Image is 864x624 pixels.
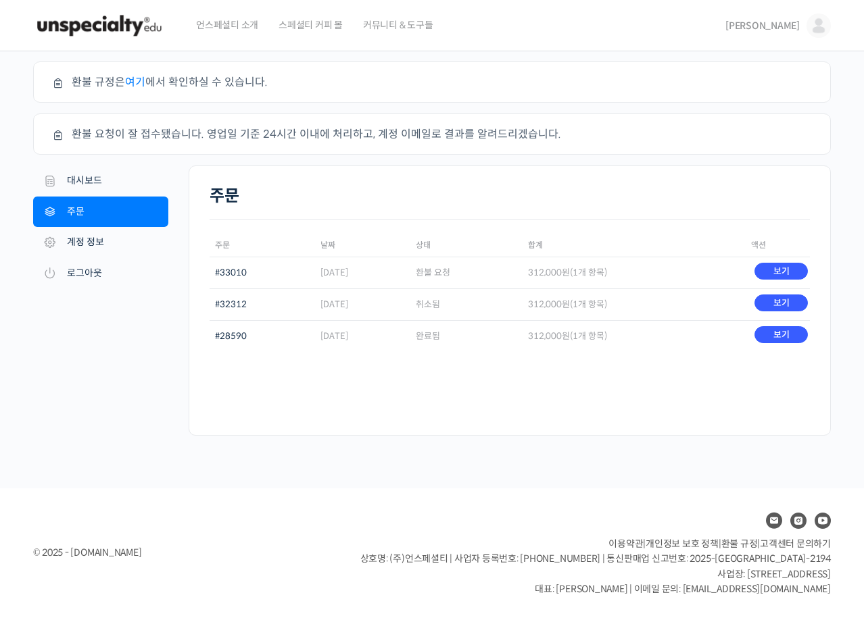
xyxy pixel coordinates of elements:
[215,267,247,278] a: #33010
[215,298,247,310] a: #32312
[125,75,145,89] a: 여기
[751,240,766,250] span: 액션
[320,330,348,342] time: [DATE]
[608,538,643,550] a: 이용약관
[33,197,168,228] a: 주문
[320,240,335,250] span: 날짜
[528,330,570,342] span: 312,000
[528,298,570,310] span: 312,000
[72,125,809,143] li: 환불 요청이 잘 접수됐습니다. 영업일 기준 24시간 이내에 처리하고, 계정 이메일로 결과를 알려드리겠습니다.
[725,20,800,32] span: [PERSON_NAME]
[33,258,168,289] a: 로그아웃
[33,227,168,258] a: 계정 정보
[215,240,230,250] span: 주문
[646,538,719,550] a: 개인정보 보호 정책
[72,73,809,91] li: 환불 규정은 에서 확인하실 수 있습니다.
[523,288,746,320] td: (1개 항목)
[523,320,746,352] td: (1개 항목)
[528,240,543,250] span: 합계
[33,165,168,197] a: 대시보드
[410,288,523,320] td: 취소됨
[754,263,808,280] a: 보기
[215,330,247,342] a: #28590
[562,330,570,342] span: 원
[754,294,808,311] a: 보기
[523,257,746,288] td: (1개 항목)
[320,298,348,310] time: [DATE]
[210,186,810,206] h2: 주문
[760,538,831,550] span: 고객센터 문의하기
[721,538,758,550] a: 환불 규정
[562,298,570,310] span: 원
[562,267,570,278] span: 원
[416,240,431,250] span: 상태
[410,257,523,288] td: 환불 요청
[754,326,808,343] a: 보기
[528,267,570,278] span: 312,000
[410,320,523,352] td: 완료됨
[33,544,327,562] div: © 2025 - [DOMAIN_NAME]
[320,267,348,278] time: [DATE]
[360,536,831,597] p: | | | 상호명: (주)언스페셜티 | 사업자 등록번호: [PHONE_NUMBER] | 통신판매업 신고번호: 2025-[GEOGRAPHIC_DATA]-2194 사업장: [ST...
